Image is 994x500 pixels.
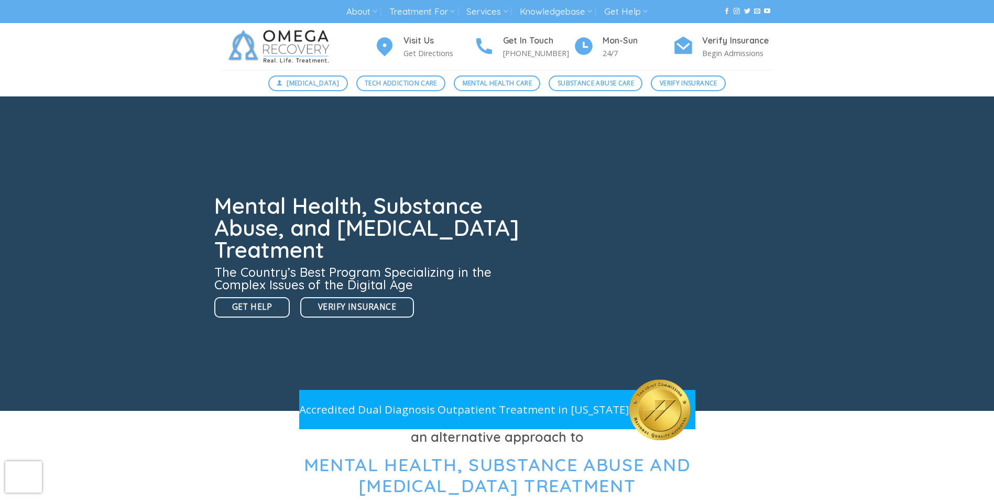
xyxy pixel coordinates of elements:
[603,34,673,48] h4: Mon-Sun
[389,2,455,21] a: Treatment For
[466,2,508,21] a: Services
[214,297,290,318] a: Get Help
[520,2,592,21] a: Knowledgebase
[603,47,673,59] p: 24/7
[403,47,474,59] p: Get Directions
[503,34,573,48] h4: Get In Touch
[463,78,532,88] span: Mental Health Care
[734,8,740,15] a: Follow on Instagram
[651,75,726,91] a: Verify Insurance
[299,401,629,418] p: Accredited Dual Diagnosis Outpatient Treatment in [US_STATE]
[754,8,760,15] a: Send us an email
[744,8,750,15] a: Follow on Twitter
[702,47,772,59] p: Begin Admissions
[474,34,573,60] a: Get In Touch [PHONE_NUMBER]
[304,453,691,497] span: Mental Health, Substance Abuse and [MEDICAL_DATA] Treatment
[222,23,340,70] img: Omega Recovery
[365,78,437,88] span: Tech Addiction Care
[287,78,339,88] span: [MEDICAL_DATA]
[346,2,377,21] a: About
[558,78,634,88] span: Substance Abuse Care
[702,34,772,48] h4: Verify Insurance
[374,34,474,60] a: Visit Us Get Directions
[214,195,526,261] h1: Mental Health, Substance Abuse, and [MEDICAL_DATA] Treatment
[232,300,272,313] span: Get Help
[549,75,642,91] a: Substance Abuse Care
[604,2,648,21] a: Get Help
[318,300,396,313] span: Verify Insurance
[356,75,446,91] a: Tech Addiction Care
[673,34,772,60] a: Verify Insurance Begin Admissions
[300,297,414,318] a: Verify Insurance
[214,266,526,291] h3: The Country’s Best Program Specializing in the Complex Issues of the Digital Age
[764,8,770,15] a: Follow on YouTube
[222,427,772,448] h3: an alternative approach to
[454,75,540,91] a: Mental Health Care
[660,78,717,88] span: Verify Insurance
[403,34,474,48] h4: Visit Us
[503,47,573,59] p: [PHONE_NUMBER]
[724,8,730,15] a: Follow on Facebook
[268,75,348,91] a: [MEDICAL_DATA]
